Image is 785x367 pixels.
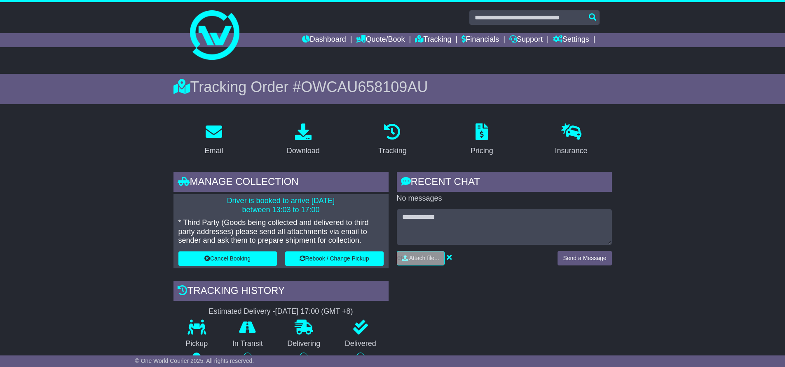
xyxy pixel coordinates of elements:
[204,145,223,156] div: Email
[397,172,612,194] div: RECENT CHAT
[397,194,612,203] p: No messages
[199,121,228,159] a: Email
[471,145,493,156] div: Pricing
[287,145,320,156] div: Download
[555,145,588,156] div: Insurance
[415,33,451,47] a: Tracking
[301,78,428,95] span: OWCAU658109AU
[178,197,384,214] p: Driver is booked to arrive [DATE] between 13:03 to 17:00
[553,33,589,47] a: Settings
[550,121,593,159] a: Insurance
[173,172,389,194] div: Manage collection
[285,251,384,266] button: Rebook / Change Pickup
[135,358,254,364] span: © One World Courier 2025. All rights reserved.
[178,218,384,245] p: * Third Party (Goods being collected and delivered to third party addresses) please send all atta...
[378,145,406,156] div: Tracking
[173,78,612,96] div: Tracking Order #
[275,307,353,316] div: [DATE] 17:00 (GMT +8)
[333,339,389,348] p: Delivered
[465,121,499,159] a: Pricing
[173,281,389,303] div: Tracking history
[178,251,277,266] button: Cancel Booking
[462,33,499,47] a: Financials
[509,33,543,47] a: Support
[275,339,333,348] p: Delivering
[281,121,325,159] a: Download
[356,33,405,47] a: Quote/Book
[373,121,412,159] a: Tracking
[220,339,275,348] p: In Transit
[302,33,346,47] a: Dashboard
[173,339,220,348] p: Pickup
[173,307,389,316] div: Estimated Delivery -
[558,251,612,265] button: Send a Message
